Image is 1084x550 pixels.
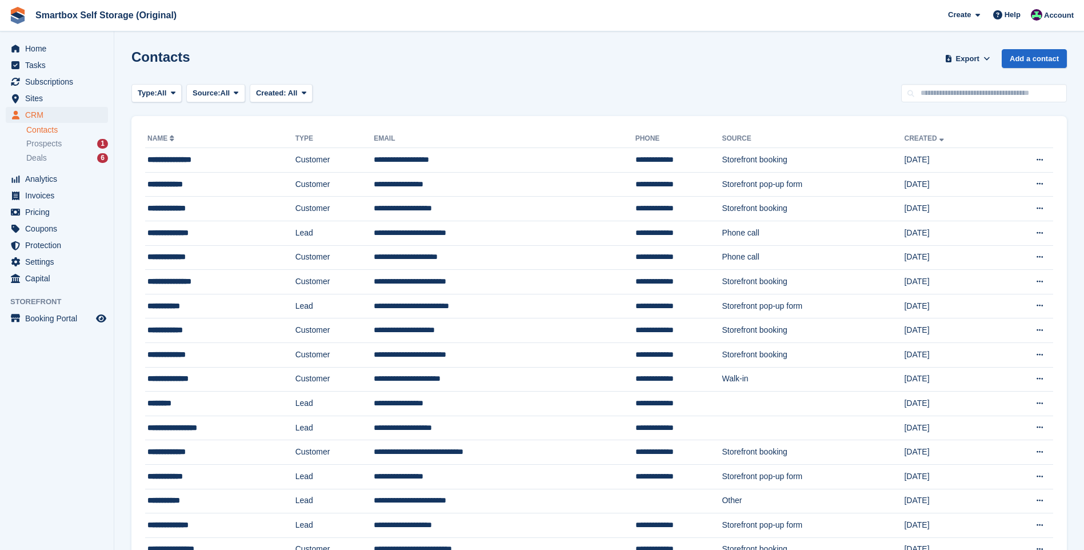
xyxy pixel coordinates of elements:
td: [DATE] [904,489,999,513]
img: Alex Selenitsas [1031,9,1042,21]
td: Customer [295,342,374,367]
img: stora-icon-8386f47178a22dfd0bd8f6a31ec36ba5ce8667c1dd55bd0f319d3a0aa187defe.svg [9,7,26,24]
a: Name [147,134,177,142]
td: [DATE] [904,513,999,538]
button: Source: All [186,84,245,103]
td: Storefront booking [722,318,904,343]
td: [DATE] [904,245,999,270]
td: Lead [295,489,374,513]
a: Created [904,134,946,142]
span: Help [1005,9,1021,21]
td: Storefront booking [722,440,904,465]
td: Lead [295,416,374,440]
a: menu [6,74,108,90]
a: menu [6,90,108,106]
td: Customer [295,245,374,270]
td: Customer [295,197,374,221]
td: [DATE] [904,172,999,197]
td: [DATE] [904,392,999,416]
a: Smartbox Self Storage (Original) [31,6,181,25]
a: menu [6,41,108,57]
td: Storefront pop-up form [722,172,904,197]
td: Lead [295,392,374,416]
a: menu [6,270,108,286]
span: All [157,87,167,99]
td: Customer [295,440,374,465]
span: Created: [256,89,286,97]
div: 6 [97,153,108,163]
th: Phone [635,130,722,148]
span: Analytics [25,171,94,187]
td: [DATE] [904,416,999,440]
button: Type: All [131,84,182,103]
td: Storefront booking [722,148,904,173]
span: Settings [25,254,94,270]
span: Subscriptions [25,74,94,90]
th: Email [374,130,635,148]
td: Customer [295,148,374,173]
span: Account [1044,10,1074,21]
th: Type [295,130,374,148]
span: Home [25,41,94,57]
td: Customer [295,318,374,343]
span: Invoices [25,188,94,204]
td: Customer [295,367,374,392]
span: Create [948,9,971,21]
span: Storefront [10,296,114,308]
td: [DATE] [904,440,999,465]
span: Deals [26,153,47,164]
td: Storefront pop-up form [722,294,904,318]
td: Lead [295,221,374,245]
td: Phone call [722,245,904,270]
a: menu [6,237,108,253]
span: CRM [25,107,94,123]
a: Prospects 1 [26,138,108,150]
td: Customer [295,270,374,294]
span: Capital [25,270,94,286]
span: Protection [25,237,94,253]
td: Customer [295,172,374,197]
span: Prospects [26,138,62,149]
a: Add a contact [1002,49,1067,68]
span: Sites [25,90,94,106]
a: Contacts [26,125,108,135]
span: Coupons [25,221,94,237]
td: Storefront booking [722,342,904,367]
td: [DATE] [904,294,999,318]
td: [DATE] [904,221,999,245]
a: menu [6,204,108,220]
td: [DATE] [904,464,999,489]
span: Source: [193,87,220,99]
a: menu [6,171,108,187]
td: [DATE] [904,197,999,221]
button: Created: All [250,84,313,103]
a: menu [6,221,108,237]
td: [DATE] [904,148,999,173]
th: Source [722,130,904,148]
span: All [221,87,230,99]
h1: Contacts [131,49,190,65]
td: [DATE] [904,270,999,294]
div: 1 [97,139,108,149]
a: menu [6,188,108,204]
td: Storefront booking [722,270,904,294]
a: Deals 6 [26,152,108,164]
span: Export [956,53,979,65]
td: Walk-in [722,367,904,392]
span: Type: [138,87,157,99]
td: Other [722,489,904,513]
td: Storefront pop-up form [722,513,904,538]
td: Lead [295,294,374,318]
a: menu [6,57,108,73]
span: Tasks [25,57,94,73]
td: [DATE] [904,342,999,367]
td: Lead [295,513,374,538]
span: All [288,89,298,97]
td: Storefront booking [722,197,904,221]
span: Booking Portal [25,310,94,326]
td: [DATE] [904,318,999,343]
td: Lead [295,464,374,489]
a: menu [6,254,108,270]
td: [DATE] [904,367,999,392]
a: Preview store [94,312,108,325]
